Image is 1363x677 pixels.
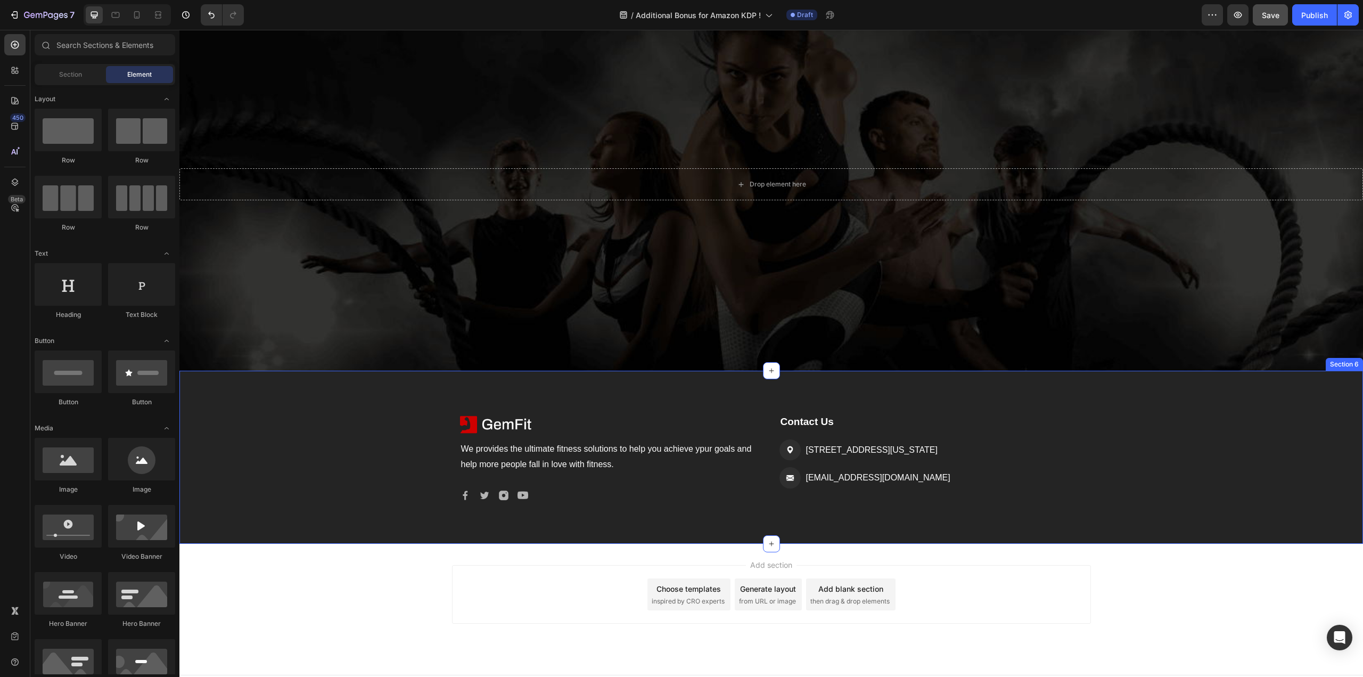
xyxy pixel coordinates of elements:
span: Layout [35,94,55,104]
span: Toggle open [158,91,175,108]
span: Text [35,249,48,258]
span: Button [35,336,54,346]
div: Video Banner [108,552,175,561]
div: Drop element here [570,150,627,159]
div: Row [35,223,102,232]
span: Toggle open [158,332,175,349]
a: Image Title [319,460,330,471]
button: Save [1253,4,1288,26]
div: Undo/Redo [201,4,244,26]
img: Alt Image [600,437,621,459]
img: Alt Image [300,460,310,471]
p: [EMAIL_ADDRESS][DOMAIN_NAME] [627,441,771,456]
span: from URL or image [560,567,617,576]
span: / [631,10,634,21]
div: Beta [8,195,26,203]
div: Image [108,485,175,494]
button: 7 [4,4,79,26]
img: Alt Image [281,460,291,471]
a: Image Title [338,460,349,471]
div: Open Intercom Messenger [1327,625,1352,650]
div: 450 [10,113,26,122]
div: Video [35,552,102,561]
div: Section 6 [1148,330,1181,339]
span: inspired by CRO experts [472,567,545,576]
span: then drag & drop elements [631,567,710,576]
img: Alt Image [319,460,330,471]
span: Toggle open [158,245,175,262]
img: Alt Image [600,410,621,431]
span: Additional Bonus for Amazon KDP ! [636,10,761,21]
p: 7 [70,9,75,21]
span: Add section [566,529,617,541]
a: Image Title [281,460,291,471]
div: Choose templates [477,553,541,565]
div: Generate layout [561,553,617,565]
div: Hero Banner [35,619,102,629]
div: Image [35,485,102,494]
div: Row [108,156,175,165]
p: [STREET_ADDRESS][US_STATE] [627,413,758,428]
span: Media [35,423,53,433]
div: Button [35,397,102,407]
span: Draft [797,10,813,20]
div: Hero Banner [108,619,175,629]
div: Add blank section [639,553,704,565]
span: Toggle open [158,420,175,437]
div: Row [35,156,102,165]
p: We provides the ultimate fitness solutions to help you achieve ypur goals and help more people fa... [282,412,583,443]
div: Button [108,397,175,407]
p: Contact Us [601,385,902,400]
span: Save [1262,11,1279,20]
div: Heading [35,310,102,320]
div: Publish [1301,10,1328,21]
span: Element [127,70,152,79]
button: Publish [1292,4,1337,26]
input: Search Sections & Elements [35,34,175,55]
iframe: Design area [179,30,1363,677]
div: Text Block [108,310,175,320]
img: Alt Image [281,384,352,406]
div: Row [108,223,175,232]
img: Alt Image [338,460,349,471]
a: Image Title [300,460,310,471]
span: Section [59,70,82,79]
